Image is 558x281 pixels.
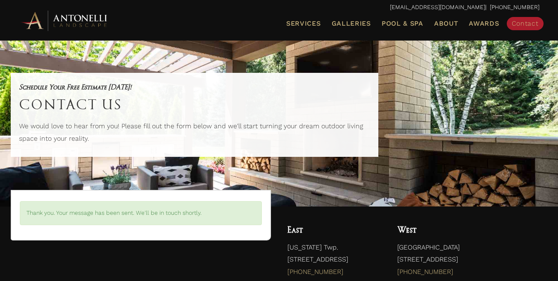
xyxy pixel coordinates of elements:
span: Galleries [332,19,371,27]
a: Awards [465,18,502,29]
span: Pool & Spa [382,19,423,27]
h4: West [397,223,539,237]
h1: Contact Us [19,93,370,116]
span: Services [286,20,321,27]
span: About [434,20,458,27]
a: Pool & Spa [378,18,427,29]
span: Contact [512,19,539,27]
a: Contact [507,17,544,30]
img: Antonelli Horizontal Logo [19,9,110,32]
a: [PHONE_NUMBER] [397,268,453,276]
a: About [431,18,462,29]
a: Services [283,18,324,29]
a: Galleries [328,18,374,29]
p: | [PHONE_NUMBER] [19,2,539,13]
div: Thank you. Your message has been sent. We'll be in touch shortly. [20,201,262,225]
p: We would love to hear from you! Please fill out the form below and we'll start turning your dream... [19,120,370,149]
h4: East [287,223,381,237]
a: [EMAIL_ADDRESS][DOMAIN_NAME] [390,4,485,10]
h5: Schedule Your Free Estimate [DATE]! [19,81,370,93]
a: [PHONE_NUMBER] [287,268,343,276]
span: Awards [469,19,499,27]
